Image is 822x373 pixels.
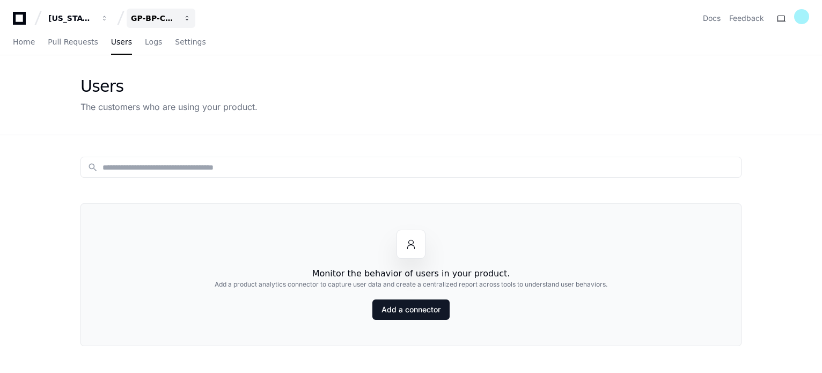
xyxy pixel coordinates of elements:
[80,77,258,96] div: Users
[48,30,98,55] a: Pull Requests
[13,30,35,55] a: Home
[80,100,258,113] div: The customers who are using your product.
[372,299,450,320] a: Add a connector
[175,30,205,55] a: Settings
[145,30,162,55] a: Logs
[729,13,764,24] button: Feedback
[131,13,177,24] div: GP-BP-CommonOneLisa
[48,13,94,24] div: [US_STATE] Pacific
[145,39,162,45] span: Logs
[48,39,98,45] span: Pull Requests
[215,280,607,289] h2: Add a product analytics connector to capture user data and create a centralized report across too...
[175,39,205,45] span: Settings
[111,30,132,55] a: Users
[703,13,721,24] a: Docs
[87,162,98,173] mat-icon: search
[127,9,195,28] button: GP-BP-CommonOneLisa
[13,39,35,45] span: Home
[312,267,510,280] h1: Monitor the behavior of users in your product.
[44,9,113,28] button: [US_STATE] Pacific
[111,39,132,45] span: Users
